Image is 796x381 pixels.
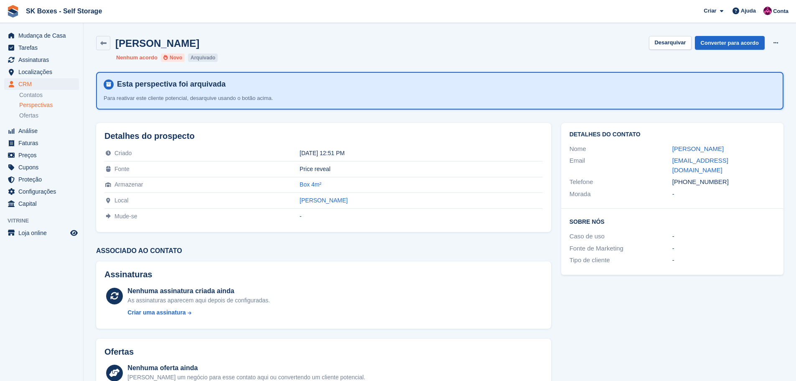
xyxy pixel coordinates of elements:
[4,137,79,149] a: menu
[570,131,775,138] h2: Detalhes do contato
[19,111,79,120] a: Ofertas
[114,79,776,89] h4: Esta perspectiva foi arquivada
[570,144,672,154] div: Nome
[695,36,765,50] a: Converter para acordo
[672,177,775,187] div: [PHONE_NUMBER]
[114,181,143,188] span: Armazenar
[18,198,69,210] span: Capital
[104,94,396,102] p: Para reativar este cliente potencial, desarquive usando o botão acima.
[570,244,672,253] div: Fonte de Marketing
[741,7,756,15] span: Ajuda
[18,66,69,78] span: Localizações
[18,174,69,185] span: Proteção
[570,156,672,175] div: Email
[4,66,79,78] a: menu
[161,54,185,62] li: Novo
[4,30,79,41] a: menu
[116,54,158,62] li: Nenhum acordo
[4,161,79,173] a: menu
[127,308,270,317] a: Criar uma assinatura
[570,232,672,241] div: Caso de uso
[23,4,105,18] a: SK Boxes - Self Storage
[570,177,672,187] div: Telefone
[570,189,672,199] div: Morada
[300,197,348,204] a: [PERSON_NAME]
[300,150,543,156] div: [DATE] 12:51 PM
[104,347,134,357] h2: Ofertas
[114,213,137,220] span: Mude-se
[18,54,69,66] span: Assinaturas
[19,101,79,110] a: Perspectivas
[672,145,724,152] a: [PERSON_NAME]
[300,213,543,220] div: -
[104,270,543,279] h2: Assinaturas
[18,42,69,54] span: Tarefas
[114,166,130,172] span: Fonte
[4,54,79,66] a: menu
[188,54,218,62] li: Arquivado
[704,7,716,15] span: Criar
[4,149,79,161] a: menu
[104,131,543,141] h2: Detalhes do prospecto
[773,7,788,15] span: Conta
[19,112,38,120] span: Ofertas
[127,296,270,305] div: As assinaturas aparecem aqui depois de configuradas.
[114,197,128,204] span: Local
[127,363,365,373] div: Nenhuma oferta ainda
[300,166,543,172] div: Price reveal
[18,78,69,90] span: CRM
[127,308,186,317] div: Criar uma assinatura
[96,247,551,255] h3: Associado ao contato
[763,7,772,15] img: Joana Alegria
[4,174,79,185] a: menu
[7,5,19,18] img: stora-icon-8386f47178a22dfd0bd8f6a31ec36ba5ce8667c1dd55bd0f319d3a0aa187defe.svg
[649,36,691,50] button: Desarquivar
[18,227,69,239] span: Loja online
[672,157,728,174] a: [EMAIL_ADDRESS][DOMAIN_NAME]
[4,227,79,239] a: menu
[19,91,79,99] a: Contatos
[115,38,199,49] h2: [PERSON_NAME]
[570,256,672,265] div: Tipo de cliente
[114,150,132,156] span: Criado
[18,137,69,149] span: Faturas
[672,256,775,265] div: -
[127,286,270,296] div: Nenhuma assinatura criada ainda
[570,217,775,225] h2: Sobre Nós
[69,228,79,238] a: Loja de pré-visualização
[4,198,79,210] a: menu
[672,189,775,199] div: -
[672,244,775,253] div: -
[4,42,79,54] a: menu
[8,217,83,225] span: Vitrine
[18,125,69,137] span: Análise
[300,181,321,188] a: Box 4m²
[18,149,69,161] span: Preços
[18,30,69,41] span: Mudança de Casa
[4,125,79,137] a: menu
[18,161,69,173] span: Cupons
[672,232,775,241] div: -
[19,101,53,109] span: Perspectivas
[4,78,79,90] a: menu
[18,186,69,197] span: Configurações
[4,186,79,197] a: menu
